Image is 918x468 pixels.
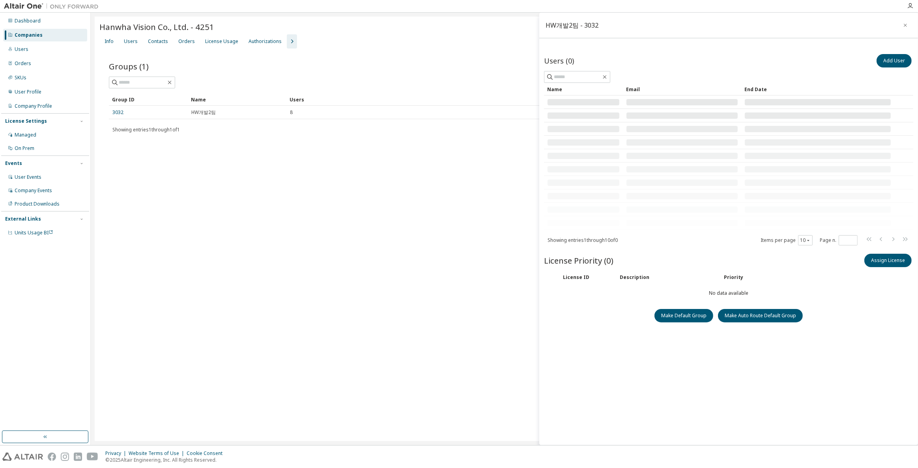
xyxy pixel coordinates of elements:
[290,93,878,106] div: Users
[191,109,216,116] span: HW개발2팀
[15,145,34,152] div: On Prem
[74,453,82,461] img: linkedin.svg
[15,60,31,67] div: Orders
[15,18,41,24] div: Dashboard
[5,216,41,222] div: External Links
[15,89,41,95] div: User Profile
[112,109,123,116] a: 3032
[187,450,227,457] div: Cookie Consent
[2,453,43,461] img: altair_logo.svg
[626,83,738,95] div: Email
[124,38,138,45] div: Users
[718,309,803,322] button: Make Auto Route Default Group
[48,453,56,461] img: facebook.svg
[249,38,282,45] div: Authorizations
[105,38,114,45] div: Info
[544,255,613,266] span: License Priority (0)
[129,450,187,457] div: Website Terms of Use
[654,309,713,322] button: Make Default Group
[112,126,180,133] span: Showing entries 1 through 1 of 1
[99,21,214,32] span: Hanwha Vision Co., Ltd. - 4251
[205,38,238,45] div: License Usage
[544,56,574,66] span: Users (0)
[800,237,811,243] button: 10
[15,187,52,194] div: Company Events
[105,457,227,463] p: © 2025 Altair Engineering, Inc. All Rights Reserved.
[290,109,293,116] span: 8
[15,229,53,236] span: Units Usage BI
[87,453,98,461] img: youtube.svg
[15,103,52,109] div: Company Profile
[148,38,168,45] div: Contacts
[15,174,41,180] div: User Events
[744,83,891,95] div: End Date
[178,38,195,45] div: Orders
[620,274,714,281] div: Description
[105,450,129,457] div: Privacy
[724,274,743,281] div: Priority
[5,118,47,124] div: License Settings
[761,235,813,245] span: Items per page
[820,235,858,245] span: Page n.
[191,93,283,106] div: Name
[5,160,22,167] div: Events
[61,453,69,461] img: instagram.svg
[109,61,149,72] span: Groups (1)
[15,46,28,52] div: Users
[112,93,185,106] div: Group ID
[15,32,43,38] div: Companies
[544,52,913,427] div: No data available
[15,201,60,207] div: Product Downloads
[563,274,610,281] div: License ID
[548,237,618,243] span: Showing entries 1 through 10 of 0
[877,54,912,67] button: Add User
[4,2,103,10] img: Altair One
[547,83,620,95] div: Name
[15,75,26,81] div: SKUs
[864,254,912,267] button: Assign License
[15,132,36,138] div: Managed
[546,22,598,28] div: HW개발2팀 - 3032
